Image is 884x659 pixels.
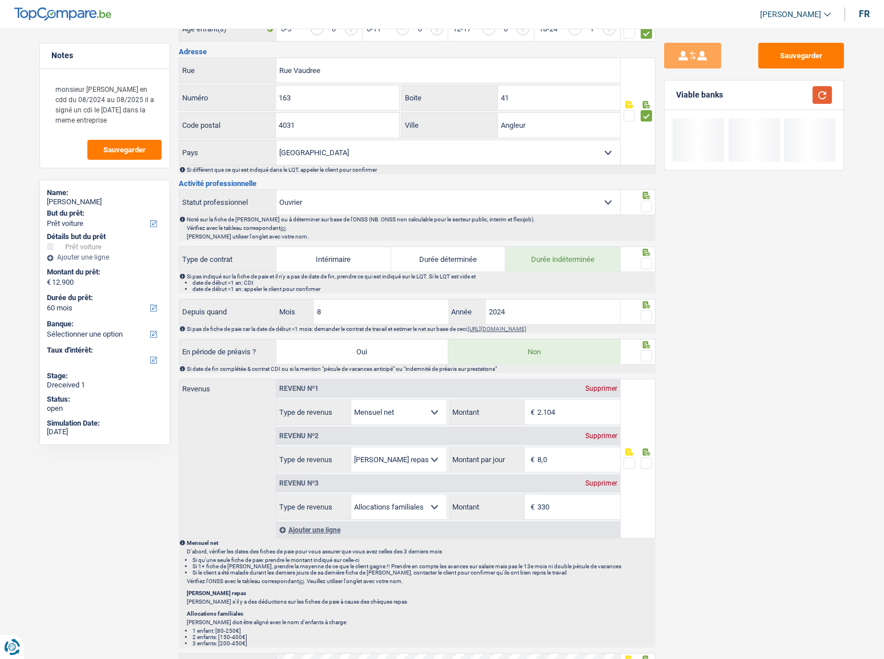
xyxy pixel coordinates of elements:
label: Type de revenus [276,400,351,424]
div: Supprimer [582,480,620,487]
label: Montant par jour [449,447,524,472]
p: D'abord, vérifier les dates des fiches de paie pour vous assurer que vous avez celles des 3 derni... [187,548,654,555]
h5: Notes [51,51,158,60]
li: 2 enfants: [150-400€] [192,634,654,640]
span: Sauvegarder [103,146,146,153]
div: Si pas indiqué sur la fiche de paie et il n'y a pas de date de fin, prendre ce qui est indiqué su... [187,273,654,292]
li: Si 1+ fiche de [PERSON_NAME], prendre la moyenne de ce que le client gagne !! Prendre en compte l... [192,563,654,569]
li: 3 enfants: [200-450€] [192,640,654,646]
label: Revenus [179,379,276,393]
label: Durée indéterminée [505,247,620,272]
p: Vérifiez l'ONSS avec le tableau correspondant . Veuillez utiliser l'onglet avec votre nom. [187,578,654,584]
p: [PERSON_NAME] doit être aligné avec le nom d'enfants à charge: [187,619,654,625]
div: Ajouter une ligne [276,521,620,538]
div: Viable banks [676,90,723,100]
label: Montant [449,400,524,424]
span: € [525,400,537,424]
label: Durée déterminée [391,247,506,272]
div: fr [859,9,870,19]
label: Montant [449,495,524,519]
label: Année [448,300,486,324]
li: date de début <1 an: appeler le client pour confirmer [192,286,654,292]
label: En période de préavis ? [179,343,276,361]
div: [PERSON_NAME] [47,197,163,207]
label: Type de contrat [179,250,276,269]
div: Si pas de fiche de paie car la date de début <1 mois: demander le contrat de travail et estimer l... [187,326,654,332]
div: Revenu nº3 [276,480,322,487]
label: Statut professionnel [179,190,276,215]
label: Mois [276,300,314,324]
div: Name: [47,188,163,197]
span: [PERSON_NAME] [760,10,821,19]
label: 0-5 [281,25,291,33]
a: ici [299,578,304,584]
div: Revenu nº2 [276,432,322,439]
label: But du prêt: [47,209,160,218]
label: Montant du prêt: [47,268,160,277]
div: Simulation Date: [47,419,163,428]
label: Code postal [179,113,276,138]
h3: Activité professionnelle [179,180,656,187]
h3: Adresse [179,48,656,55]
p: Vérifiez avec le tableau correspondant . [187,225,654,231]
p: Allocations familiales [187,611,654,617]
input: MM [314,300,448,324]
p: [PERSON_NAME] repas [187,590,654,596]
div: 0 [329,25,339,33]
label: Numéro [179,86,276,110]
label: Rue [179,58,276,83]
label: Oui [276,339,448,364]
div: Status: [47,395,163,404]
label: Banque: [47,320,160,329]
div: Si différent que ce qui est indiqué dans le LQT, appeler le client pour confirmer [187,167,654,173]
label: Type de revenus [276,495,351,519]
a: [PERSON_NAME] [751,5,831,24]
div: Supprimer [582,385,620,392]
span: € [47,278,51,287]
div: Ajouter une ligne [47,253,163,261]
div: Dreceived 1 [47,381,163,390]
div: Supprimer [582,432,620,439]
label: Type de revenus [276,447,351,472]
div: Revenu nº1 [276,385,322,392]
li: 1 enfant: [80-250€] [192,628,654,634]
a: [URL][DOMAIN_NAME] [468,326,527,332]
span: € [525,447,537,472]
p: Mensuel net [187,540,654,546]
button: Sauvegarder [87,140,162,160]
label: Boite [402,86,498,110]
input: AAAA [486,300,620,324]
label: Non [448,339,620,364]
button: Sauvegarder [758,43,844,68]
span: € [525,495,537,519]
div: open [47,404,163,413]
label: Intérimaire [276,247,391,272]
div: Stage: [47,371,163,381]
li: Si le client a été malade durant les derniers jours de sa dernière fiche de [PERSON_NAME], contac... [192,569,654,576]
div: [DATE] [47,427,163,436]
label: Durée du prêt: [47,293,160,302]
div: Si date de fin complétée & contrat CDI ou si la mention "pécule de vacances anticipé" ou "indemni... [187,366,654,372]
p: [PERSON_NAME] utiliser l'onglet avec votre nom. [187,233,654,240]
label: Ville [402,113,498,138]
label: Taux d'intérêt: [47,346,160,355]
p: [PERSON_NAME] s'il y a des déductions sur les fiches de paie à cause des chèques repas [187,599,654,605]
img: TopCompare Logo [14,7,111,21]
label: Depuis quand [179,303,276,321]
li: Si qu'une seule fiche de paie: prendre le montant indiqué sur celle-ci [192,557,654,563]
li: date de début >1 an: CDI [192,280,654,286]
div: Détails but du prêt [47,232,163,241]
label: Pays [179,140,276,165]
p: Noté sur la fiche de [PERSON_NAME] ou à déterminer sur base de l'ONSS (NB. ONSS non calculable po... [187,216,654,223]
a: ici [280,225,286,231]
